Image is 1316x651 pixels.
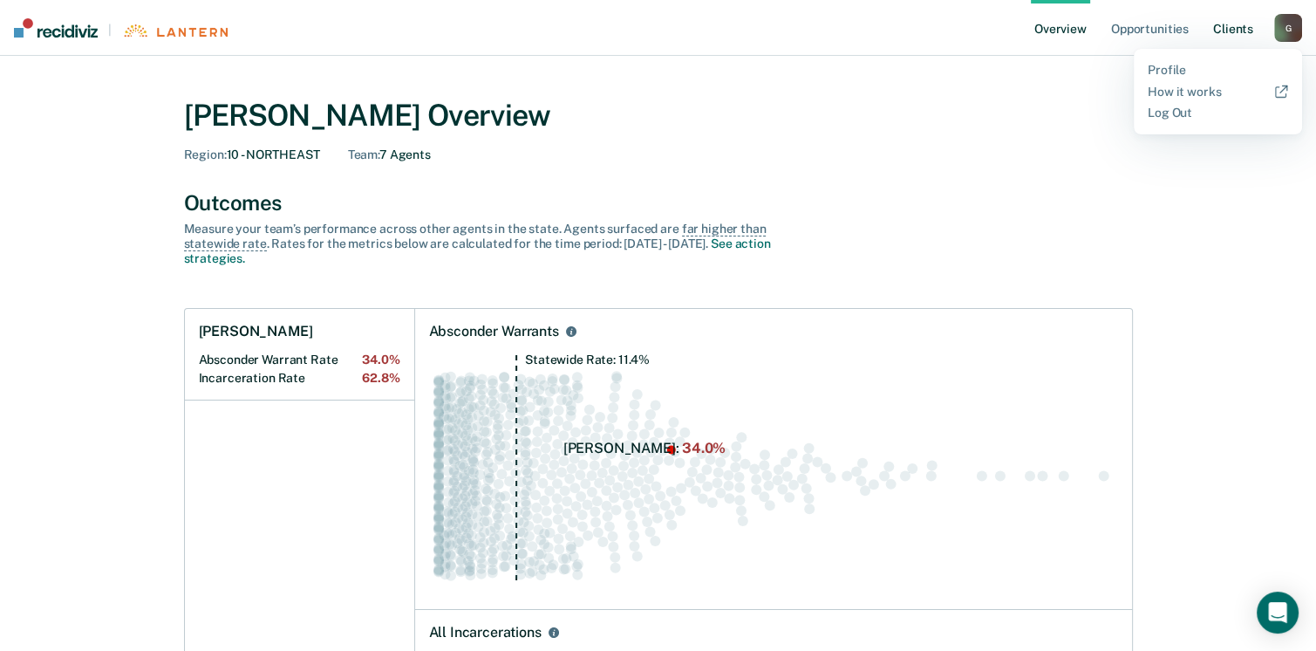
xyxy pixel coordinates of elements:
h1: [PERSON_NAME] [199,323,313,340]
span: | [98,23,122,38]
div: Outcomes [184,190,1133,216]
div: Absconder Warrants [429,323,559,340]
tspan: Statewide Rate: 11.4% [525,353,650,367]
div: Measure your team’s performance across other agent s in the state. Agent s surfaced are . Rates f... [184,222,794,265]
button: G [1274,14,1302,42]
img: Recidiviz [14,18,98,38]
a: How it works [1148,85,1288,99]
span: 34.0% [362,353,399,367]
img: Lantern [122,24,228,38]
div: [PERSON_NAME] Overview [184,98,1133,134]
div: All Incarcerations [429,624,542,641]
div: 10 - NORTHEAST [184,147,320,162]
a: See action strategies. [184,236,771,265]
div: 7 Agents [348,147,431,162]
div: Swarm plot of all absconder warrant rates in the state for ALL caseloads, highlighting values of ... [429,354,1118,596]
span: Region : [184,147,227,161]
button: Absconder Warrants [563,323,580,340]
h2: Absconder Warrant Rate [199,353,400,367]
span: Team : [348,147,379,161]
span: far higher than statewide rate [184,222,767,251]
a: Log Out [1148,106,1288,120]
h2: Incarceration Rate [199,371,400,386]
a: [PERSON_NAME]Absconder Warrant Rate34.0%Incarceration Rate62.8% [185,309,414,401]
div: Open Intercom Messenger [1257,592,1299,634]
a: Profile [1148,63,1288,78]
a: | [14,18,228,38]
span: 62.8% [362,371,399,386]
button: All Incarcerations [545,624,563,641]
